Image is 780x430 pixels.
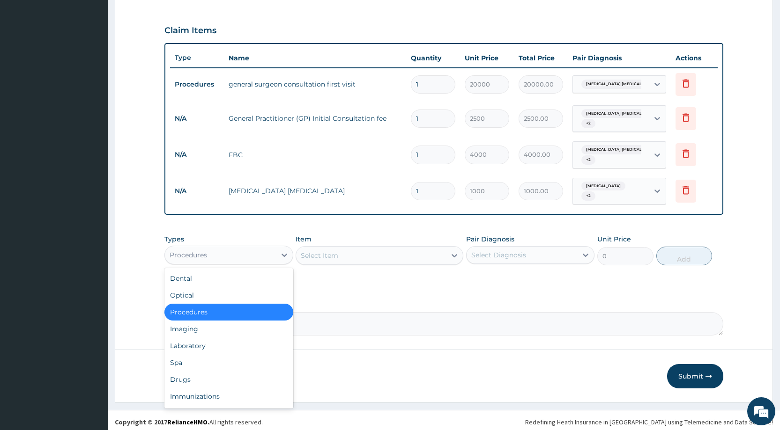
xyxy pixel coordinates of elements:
[466,234,514,244] label: Pair Diagnosis
[164,235,184,243] label: Types
[581,182,625,191] span: [MEDICAL_DATA]
[170,49,224,66] th: Type
[164,388,293,405] div: Immunizations
[54,118,129,212] span: We're online!
[170,182,224,200] td: N/A
[167,418,208,426] a: RelianceHMO
[164,354,293,371] div: Spa
[164,371,293,388] div: Drugs
[164,26,216,36] h3: Claim Items
[581,145,661,154] span: [MEDICAL_DATA] [MEDICAL_DATA]
[525,417,773,427] div: Redefining Heath Insurance in [GEOGRAPHIC_DATA] using Telemedicine and Data Science!
[224,182,406,200] td: [MEDICAL_DATA] [MEDICAL_DATA]
[224,49,406,67] th: Name
[170,146,224,163] td: N/A
[164,304,293,321] div: Procedures
[581,109,661,118] span: [MEDICAL_DATA] [MEDICAL_DATA]
[164,299,723,307] label: Comment
[581,155,595,165] span: + 2
[224,109,406,128] td: General Practitioner (GP) Initial Consultation fee
[656,247,712,265] button: Add
[164,321,293,337] div: Imaging
[115,418,209,426] strong: Copyright © 2017 .
[671,49,718,67] th: Actions
[170,250,207,260] div: Procedures
[581,191,595,201] span: + 2
[581,119,595,128] span: + 2
[460,49,514,67] th: Unit Price
[164,287,293,304] div: Optical
[514,49,568,67] th: Total Price
[667,364,723,388] button: Submit
[5,255,178,288] textarea: Type your message and hit 'Enter'
[296,234,312,244] label: Item
[224,146,406,164] td: FBC
[17,47,38,70] img: d_794563401_company_1708531726252_794563401
[164,405,293,422] div: Others
[170,110,224,127] td: N/A
[49,52,157,65] div: Chat with us now
[471,250,526,260] div: Select Diagnosis
[154,5,176,27] div: Minimize live chat window
[164,337,293,354] div: Laboratory
[568,49,671,67] th: Pair Diagnosis
[597,234,631,244] label: Unit Price
[164,270,293,287] div: Dental
[170,76,224,93] td: Procedures
[581,80,661,89] span: [MEDICAL_DATA] [MEDICAL_DATA]
[224,75,406,94] td: general surgeon consultation first visit
[301,251,338,260] div: Select Item
[406,49,460,67] th: Quantity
